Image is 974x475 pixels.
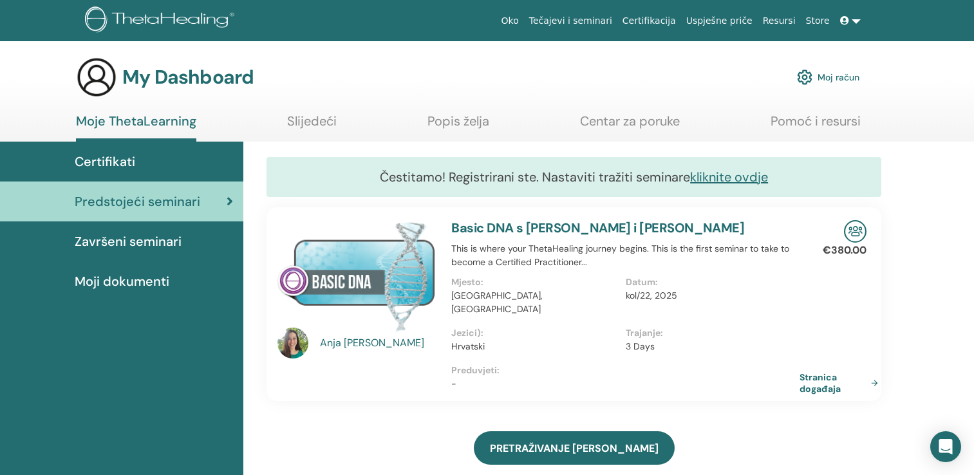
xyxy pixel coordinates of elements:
[75,192,200,211] span: Predstojeći seminari
[427,113,489,138] a: Popis želja
[524,9,617,33] a: Tečajevi i seminari
[451,377,800,391] p: -
[626,340,792,353] p: 3 Days
[85,6,239,35] img: logo.png
[797,63,859,91] a: Moj račun
[451,289,617,316] p: [GEOGRAPHIC_DATA], [GEOGRAPHIC_DATA]
[823,243,866,258] p: €380.00
[801,9,835,33] a: Store
[451,219,744,236] a: Basic DNA s [PERSON_NAME] i [PERSON_NAME]
[320,335,439,351] a: Anja [PERSON_NAME]
[474,431,675,465] a: PRETRAŽIVANJE [PERSON_NAME]
[580,113,680,138] a: Centar za poruke
[771,113,861,138] a: Pomoć i resursi
[76,113,196,142] a: Moje ThetaLearning
[277,328,308,359] img: default.jpg
[617,9,681,33] a: Certifikacija
[267,157,881,197] div: Čestitamo! Registrirani ste. Nastaviti tražiti seminare
[451,326,617,340] p: Jezici) :
[287,113,337,138] a: Slijedeći
[690,169,768,185] a: kliknite ovdje
[122,66,254,89] h3: My Dashboard
[75,272,169,291] span: Moji dokumenti
[277,220,436,331] img: Basic DNA
[930,431,961,462] div: Open Intercom Messenger
[800,371,883,395] a: Stranica događaja
[451,275,617,289] p: Mjesto :
[797,66,812,88] img: cog.svg
[496,9,524,33] a: Oko
[758,9,801,33] a: Resursi
[626,275,792,289] p: Datum :
[626,289,792,303] p: kol/22, 2025
[451,340,617,353] p: Hrvatski
[451,364,800,377] p: Preduvjeti :
[451,242,800,269] p: This is where your ThetaHealing journey begins. This is the first seminar to take to become a Cer...
[626,326,792,340] p: Trajanje :
[75,232,182,251] span: Završeni seminari
[681,9,758,33] a: Uspješne priče
[490,442,659,455] span: PRETRAŽIVANJE [PERSON_NAME]
[76,57,117,98] img: generic-user-icon.jpg
[844,220,866,243] img: In-Person Seminar
[75,152,135,171] span: Certifikati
